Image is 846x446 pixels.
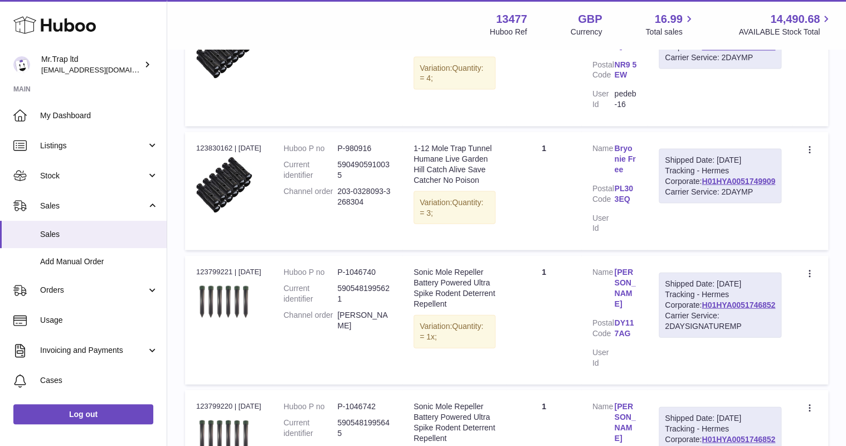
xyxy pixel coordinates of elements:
[284,186,338,207] dt: Channel order
[284,267,338,278] dt: Huboo P no
[40,285,147,295] span: Orders
[496,12,527,27] strong: 13477
[284,159,338,181] dt: Current identifier
[337,401,391,412] dd: P-1046742
[40,140,147,151] span: Listings
[592,60,615,84] dt: Postal Code
[665,279,775,289] div: Shipped Date: [DATE]
[614,318,636,339] a: DY11 7AG
[659,273,781,337] div: Tracking - Hermes Corporate:
[414,315,495,348] div: Variation:
[40,315,158,326] span: Usage
[614,401,636,444] a: [PERSON_NAME]
[578,12,602,27] strong: GBP
[645,12,695,37] a: 16.99 Total sales
[40,171,147,181] span: Stock
[614,89,636,110] dd: pedeb-16
[507,132,581,250] td: 1
[284,401,338,412] dt: Huboo P no
[614,267,636,309] a: [PERSON_NAME]
[665,187,775,197] div: Carrier Service: 2DAYMP
[13,404,153,424] a: Log out
[738,27,833,37] span: AVAILABLE Stock Total
[665,155,775,166] div: Shipped Date: [DATE]
[41,65,164,74] span: [EMAIL_ADDRESS][DOMAIN_NAME]
[41,54,142,75] div: Mr.Trap ltd
[702,177,775,186] a: H01HYA0051749909
[592,89,615,110] dt: User Id
[414,267,495,309] div: Sonic Mole Repeller Battery Powered Ultra Spike Rodent Deterrent Repellent
[420,322,483,341] span: Quantity: = 1x;
[665,52,775,63] div: Carrier Service: 2DAYMP
[40,201,147,211] span: Sales
[702,435,775,444] a: H01HYA0051746852
[337,143,391,154] dd: P-980916
[614,143,636,175] a: Bryonie Free
[337,418,391,439] dd: 5905481995645
[665,311,775,332] div: Carrier Service: 2DAYSIGNATUREMP
[40,256,158,267] span: Add Manual Order
[40,375,158,386] span: Cases
[738,12,833,37] a: 14,490.68 AVAILABLE Stock Total
[196,401,261,411] div: 123799220 | [DATE]
[337,267,391,278] dd: P-1046740
[702,42,775,51] a: H01HYA0051750154
[770,12,820,27] span: 14,490.68
[337,186,391,207] dd: 203-0328093-3268304
[337,159,391,181] dd: 5904905910035
[571,27,602,37] div: Currency
[40,110,158,121] span: My Dashboard
[507,256,581,385] td: 1
[196,267,261,277] div: 123799221 | [DATE]
[665,413,775,424] div: Shipped Date: [DATE]
[40,229,158,240] span: Sales
[592,213,615,234] dt: User Id
[614,60,636,81] a: NR9 5EW
[592,143,615,178] dt: Name
[284,143,338,154] dt: Huboo P no
[337,310,391,331] dd: [PERSON_NAME]
[654,12,682,27] span: 16.99
[592,183,615,207] dt: Postal Code
[702,300,775,309] a: H01HYA0051746852
[420,64,483,83] span: Quantity: = 4;
[284,283,338,304] dt: Current identifier
[196,157,252,213] img: $_57.JPG
[490,27,527,37] div: Huboo Ref
[414,191,495,225] div: Variation:
[284,418,338,439] dt: Current identifier
[592,318,615,342] dt: Postal Code
[592,267,615,312] dt: Name
[414,401,495,444] div: Sonic Mole Repeller Battery Powered Ultra Spike Rodent Deterrent Repellent
[196,143,261,153] div: 123830162 | [DATE]
[196,23,252,79] img: $_57.JPG
[614,183,636,205] a: PL30 3EQ
[414,57,495,90] div: Variation:
[196,281,252,323] img: $_57.JPG
[337,283,391,304] dd: 5905481995621
[284,310,338,331] dt: Channel order
[659,149,781,203] div: Tracking - Hermes Corporate:
[13,56,30,73] img: office@grabacz.eu
[645,27,695,37] span: Total sales
[40,345,147,356] span: Invoicing and Payments
[420,198,483,217] span: Quantity: = 3;
[592,347,615,369] dt: User Id
[414,143,495,186] div: 1-12 Mole Trap Tunnel Humane Live Garden Hill Catch Alive Save Catcher No Poison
